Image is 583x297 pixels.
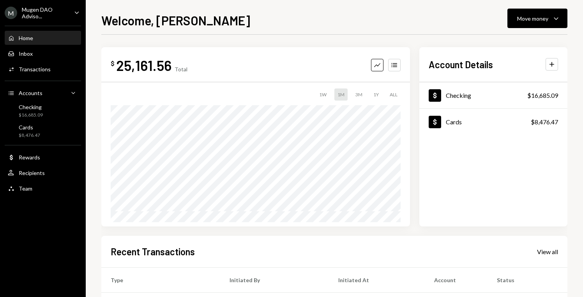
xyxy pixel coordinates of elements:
div: Cards [19,124,40,131]
a: View all [537,247,558,256]
div: Transactions [19,66,51,72]
a: Checking$16,685.09 [5,101,81,120]
a: Rewards [5,150,81,164]
a: Transactions [5,62,81,76]
div: 25,161.56 [116,57,171,74]
a: Accounts [5,86,81,100]
div: Recipients [19,170,45,176]
h2: Account Details [429,58,493,71]
div: $16,685.09 [527,91,558,100]
div: $16,685.09 [19,112,43,118]
div: Checking [446,92,471,99]
a: Home [5,31,81,45]
div: 1M [334,88,348,101]
button: Move money [507,9,567,28]
a: Cards$8,476.47 [5,122,81,140]
a: Recipients [5,166,81,180]
a: Inbox [5,46,81,60]
div: Total [175,66,187,72]
div: 1W [316,88,330,101]
div: M [5,7,17,19]
div: Home [19,35,33,41]
th: Type [101,267,220,292]
div: View all [537,248,558,256]
div: Move money [517,14,548,23]
h1: Welcome, [PERSON_NAME] [101,12,250,28]
th: Status [488,267,567,292]
th: Account [425,267,488,292]
div: Rewards [19,154,40,161]
div: Checking [19,104,43,110]
div: Team [19,185,32,192]
th: Initiated At [329,267,425,292]
div: $ [111,60,115,67]
a: Checking$16,685.09 [419,82,567,108]
div: $8,476.47 [531,117,558,127]
div: $8,476.47 [19,132,40,139]
div: Mugen DAO Adviso... [22,6,68,19]
div: Inbox [19,50,33,57]
div: ALL [387,88,401,101]
a: Team [5,181,81,195]
h2: Recent Transactions [111,245,195,258]
div: 3M [352,88,366,101]
div: 1Y [370,88,382,101]
div: Cards [446,118,462,126]
th: Initiated By [220,267,329,292]
a: Cards$8,476.47 [419,109,567,135]
div: Accounts [19,90,42,96]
